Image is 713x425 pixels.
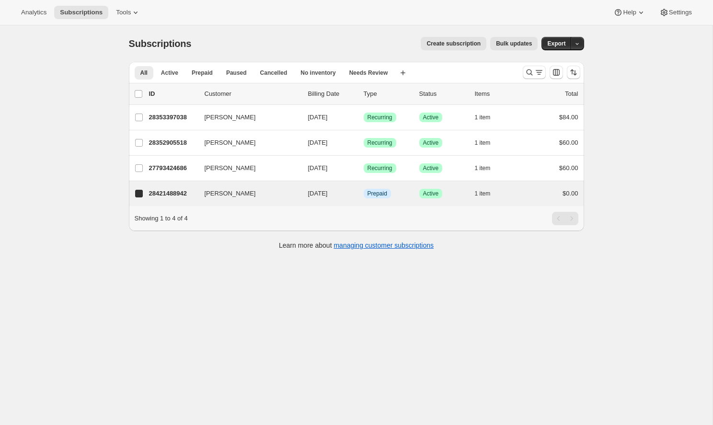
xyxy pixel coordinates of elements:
span: $60.00 [559,139,578,146]
p: Showing 1 to 4 of 4 [135,214,188,223]
span: 1 item [475,114,491,121]
div: Type [364,89,412,99]
p: 28352905518 [149,138,197,148]
span: Active [423,190,439,197]
p: 27793424686 [149,163,197,173]
span: All [140,69,148,77]
span: Active [161,69,178,77]
button: Help [608,6,651,19]
p: Billing Date [308,89,356,99]
button: Search and filter results [523,66,546,79]
span: Analytics [21,9,46,16]
span: Help [623,9,636,16]
span: $84.00 [559,114,578,121]
span: Active [423,139,439,147]
div: IDCustomerBilling DateTypeStatusItemsTotal [149,89,578,99]
span: No inventory [300,69,335,77]
button: Subscriptions [54,6,108,19]
span: [PERSON_NAME] [205,163,256,173]
span: Needs Review [349,69,388,77]
span: [PERSON_NAME] [205,189,256,198]
button: [PERSON_NAME] [199,161,295,176]
span: [DATE] [308,190,328,197]
button: Create subscription [421,37,486,50]
a: managing customer subscriptions [333,241,434,249]
span: Tools [116,9,131,16]
span: Active [423,114,439,121]
button: Analytics [15,6,52,19]
button: 1 item [475,136,501,149]
p: Status [419,89,467,99]
div: 28353397038[PERSON_NAME][DATE]SuccessRecurringSuccessActive1 item$84.00 [149,111,578,124]
button: Settings [654,6,698,19]
span: Bulk updates [496,40,532,47]
span: [PERSON_NAME] [205,138,256,148]
button: Tools [110,6,146,19]
span: Prepaid [192,69,213,77]
span: [DATE] [308,139,328,146]
span: Prepaid [368,190,387,197]
button: [PERSON_NAME] [199,110,295,125]
span: Create subscription [426,40,481,47]
span: Active [423,164,439,172]
span: $60.00 [559,164,578,172]
span: Recurring [368,114,392,121]
p: Total [565,89,578,99]
button: Bulk updates [490,37,538,50]
span: Paused [226,69,247,77]
span: Settings [669,9,692,16]
button: 1 item [475,187,501,200]
span: [DATE] [308,164,328,172]
span: [DATE] [308,114,328,121]
button: Customize table column order and visibility [550,66,563,79]
nav: Pagination [552,212,578,225]
button: [PERSON_NAME] [199,186,295,201]
p: 28353397038 [149,113,197,122]
p: ID [149,89,197,99]
span: Recurring [368,164,392,172]
button: Create new view [395,66,411,80]
p: Learn more about [279,241,434,250]
button: Sort the results [567,66,580,79]
span: Cancelled [260,69,287,77]
button: 1 item [475,111,501,124]
span: Subscriptions [60,9,103,16]
span: 1 item [475,139,491,147]
div: 28352905518[PERSON_NAME][DATE]SuccessRecurringSuccessActive1 item$60.00 [149,136,578,149]
p: Customer [205,89,300,99]
button: [PERSON_NAME] [199,135,295,150]
span: 1 item [475,164,491,172]
span: Export [547,40,565,47]
button: 1 item [475,161,501,175]
span: 1 item [475,190,491,197]
span: Subscriptions [129,38,192,49]
span: Recurring [368,139,392,147]
div: 28421488942[PERSON_NAME][DATE]InfoPrepaidSuccessActive1 item$0.00 [149,187,578,200]
div: 27793424686[PERSON_NAME][DATE]SuccessRecurringSuccessActive1 item$60.00 [149,161,578,175]
div: Items [475,89,523,99]
span: [PERSON_NAME] [205,113,256,122]
span: $0.00 [563,190,578,197]
button: Export [541,37,571,50]
p: 28421488942 [149,189,197,198]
